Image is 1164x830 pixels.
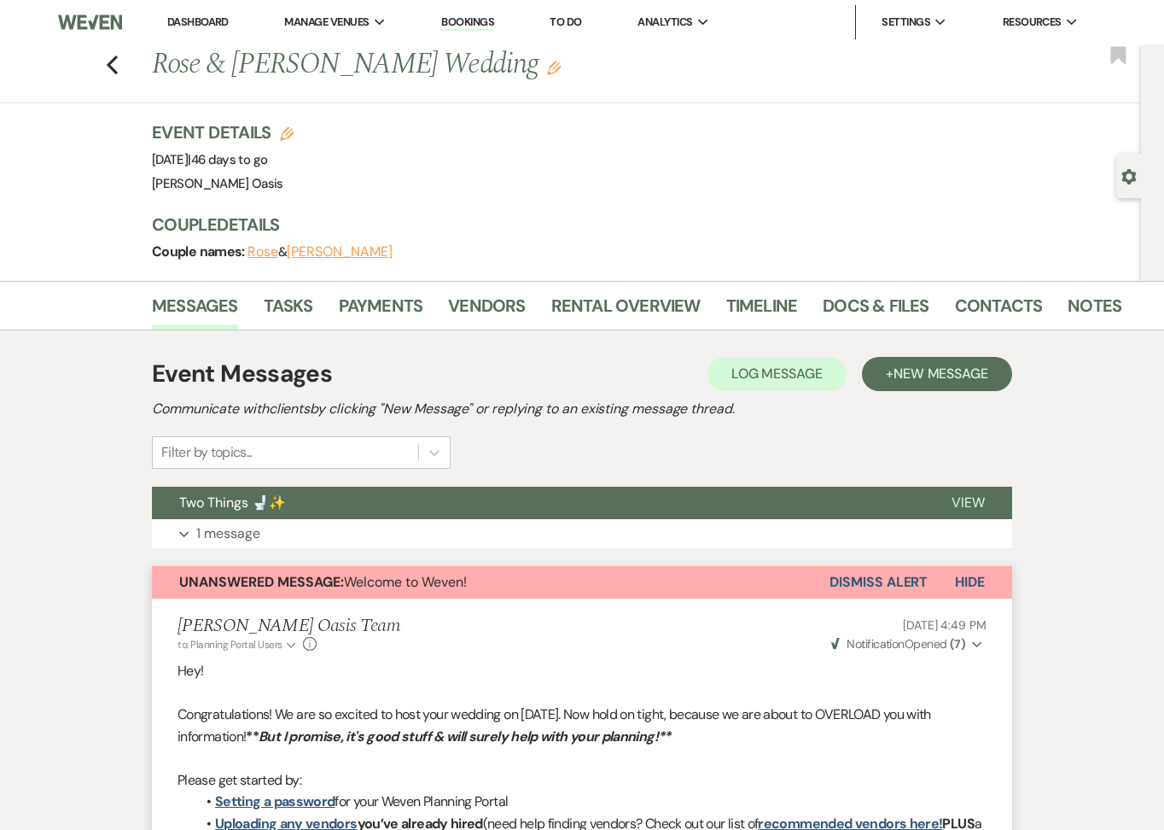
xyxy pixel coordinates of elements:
[726,292,798,330] a: Timeline
[637,14,692,31] span: Analytics
[829,566,928,599] button: Dismiss Alert
[955,573,985,591] span: Hide
[152,44,917,85] h1: Rose & [PERSON_NAME] Wedding
[928,566,1012,599] button: Hide
[196,523,260,545] p: 1 message
[247,245,278,259] button: Rose
[152,213,1108,237] h3: Couple Details
[448,292,525,330] a: Vendors
[551,292,701,330] a: Rental Overview
[829,635,986,653] button: NotificationOpened (7)
[152,487,924,519] button: Two Things 🚽✨
[924,487,1012,519] button: View
[152,120,294,144] h3: Event Details
[441,15,494,31] a: Bookings
[1003,14,1062,31] span: Resources
[178,638,282,652] span: to: Planning Portal Users
[287,245,393,259] button: [PERSON_NAME]
[179,573,344,591] strong: Unanswered Message:
[731,365,823,383] span: Log Message
[152,243,247,260] span: Couple names:
[259,728,671,745] em: But I promise, it's good stuff & will surely help with your planning!**
[547,60,561,75] button: Edit
[152,519,1012,548] button: 1 message
[152,356,332,392] h1: Event Messages
[550,15,581,29] a: To Do
[152,399,1012,419] h2: Communicate with clients by clicking "New Message" or replying to an existing message thread.
[952,494,985,511] span: View
[179,494,286,511] span: Two Things 🚽✨
[178,771,301,789] span: Please get started by:
[152,566,829,599] button: Unanswered Message:Welcome to Weven!
[950,636,965,652] strong: ( 7 )
[264,292,313,330] a: Tasks
[1121,167,1137,184] button: Open lead details
[903,617,986,633] span: [DATE] 4:49 PM
[178,616,400,637] h5: [PERSON_NAME] Oasis Team
[178,662,203,680] span: Hey!
[882,14,930,31] span: Settings
[179,573,467,591] span: Welcome to Weven!
[167,15,229,29] a: Dashboard
[161,442,253,463] div: Filter by topics...
[335,792,508,810] span: for your Weven Planning Portal
[178,637,299,652] button: to: Planning Portal Users
[215,792,335,810] a: Setting a password
[152,292,238,330] a: Messages
[284,14,369,31] span: Manage Venues
[862,357,1012,391] button: +New Message
[823,292,928,330] a: Docs & Files
[847,636,904,652] span: Notification
[707,357,847,391] button: Log Message
[247,243,393,260] span: &
[955,292,1043,330] a: Contacts
[178,705,931,745] span: Congratulations! We are so excited to host your wedding on [DATE]. Now hold on tight, because we ...
[152,151,267,168] span: [DATE]
[831,636,965,652] span: Opened
[191,151,268,168] span: 46 days to go
[188,151,267,168] span: |
[58,4,122,40] img: Weven Logo
[1068,292,1121,330] a: Notes
[152,175,283,192] span: [PERSON_NAME] Oasis
[339,292,423,330] a: Payments
[893,365,988,383] span: New Message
